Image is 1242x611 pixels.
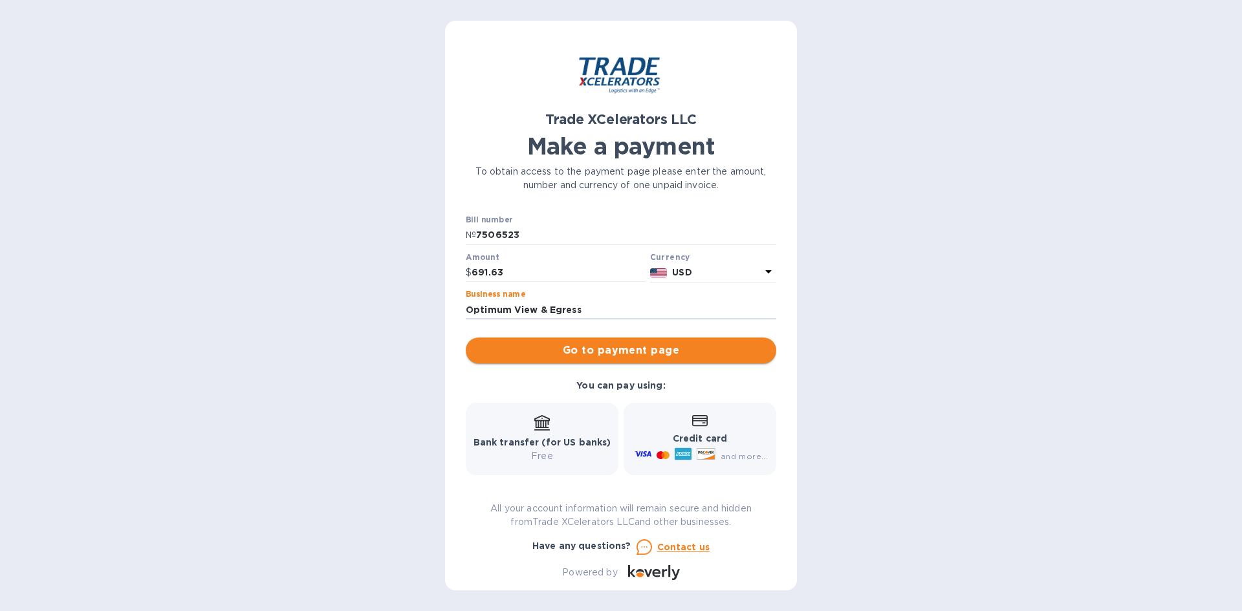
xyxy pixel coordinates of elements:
b: Credit card [673,433,727,444]
u: Contact us [657,542,710,552]
label: Bill number [466,217,512,224]
b: Have any questions? [532,541,631,551]
h1: Make a payment [466,133,776,160]
label: Business name [466,291,525,299]
b: Currency [650,252,690,262]
b: You can pay using: [576,380,665,391]
p: $ [466,266,472,279]
b: Bank transfer (for US banks) [474,437,611,447]
span: Go to payment page [476,343,766,358]
p: All your account information will remain secure and hidden from Trade XCelerators LLC and other b... [466,502,776,529]
p: To obtain access to the payment page please enter the amount, number and currency of one unpaid i... [466,165,776,192]
p: № [466,228,476,242]
b: Trade XCelerators LLC [545,111,696,127]
img: USD [650,268,668,277]
button: Go to payment page [466,338,776,363]
input: Enter bill number [476,226,776,245]
b: USD [672,267,692,277]
p: Powered by [562,566,617,579]
input: Enter business name [466,300,776,319]
label: Amount [466,253,499,261]
span: and more... [721,451,768,461]
p: Free [474,449,611,463]
input: 0.00 [472,263,645,283]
